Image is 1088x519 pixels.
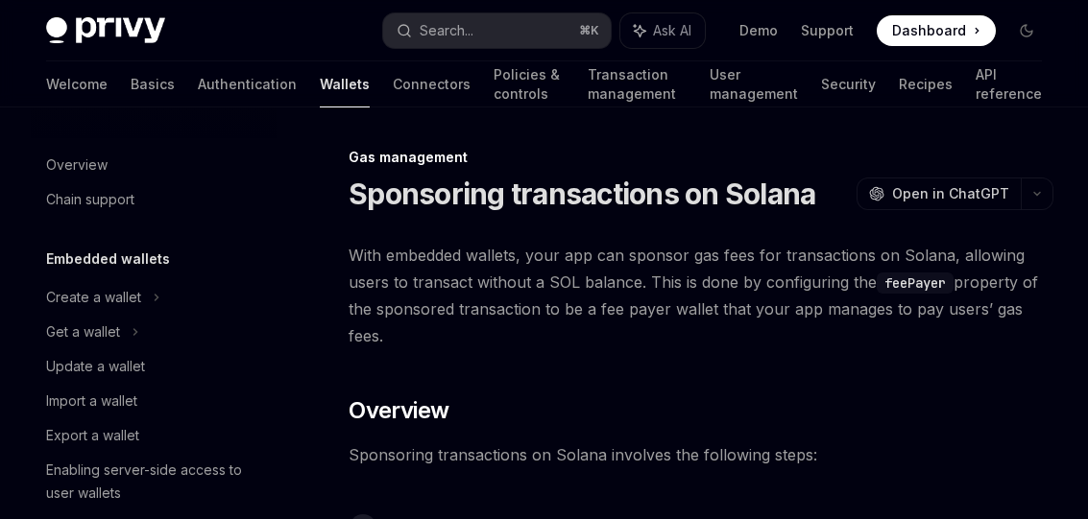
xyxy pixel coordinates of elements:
[31,418,277,453] a: Export a wallet
[31,384,277,418] a: Import a wallet
[653,21,691,40] span: Ask AI
[31,182,277,217] a: Chain support
[31,453,277,510] a: Enabling server-side access to user wallets
[588,61,687,107] a: Transaction management
[46,286,141,309] div: Create a wallet
[320,61,370,107] a: Wallets
[976,61,1042,107] a: API reference
[620,13,705,48] button: Ask AI
[383,13,611,48] button: Search...⌘K
[494,61,565,107] a: Policies & controls
[46,424,139,447] div: Export a wallet
[349,177,815,211] h1: Sponsoring transactions on Solana
[877,272,954,294] code: feePayer
[46,459,265,505] div: Enabling server-side access to user wallets
[892,184,1009,203] span: Open in ChatGPT
[46,248,170,271] h5: Embedded wallets
[899,61,953,107] a: Recipes
[857,177,1021,210] button: Open in ChatGPT
[198,61,297,107] a: Authentication
[46,153,108,177] div: Overview
[349,395,448,426] span: Overview
[31,349,277,384] a: Update a wallet
[349,242,1053,349] span: With embedded wallets, your app can sponsor gas fees for transactions on Solana, allowing users t...
[31,148,277,182] a: Overview
[349,148,1053,167] div: Gas management
[821,61,876,107] a: Security
[46,188,134,211] div: Chain support
[1011,15,1042,46] button: Toggle dark mode
[739,21,778,40] a: Demo
[877,15,996,46] a: Dashboard
[393,61,471,107] a: Connectors
[46,17,165,44] img: dark logo
[46,61,108,107] a: Welcome
[892,21,966,40] span: Dashboard
[579,23,599,38] span: ⌘ K
[349,441,1053,468] span: Sponsoring transactions on Solana involves the following steps:
[801,21,854,40] a: Support
[131,61,175,107] a: Basics
[710,61,798,107] a: User management
[420,19,473,42] div: Search...
[46,389,137,413] div: Import a wallet
[46,355,145,378] div: Update a wallet
[46,320,120,343] div: Get a wallet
